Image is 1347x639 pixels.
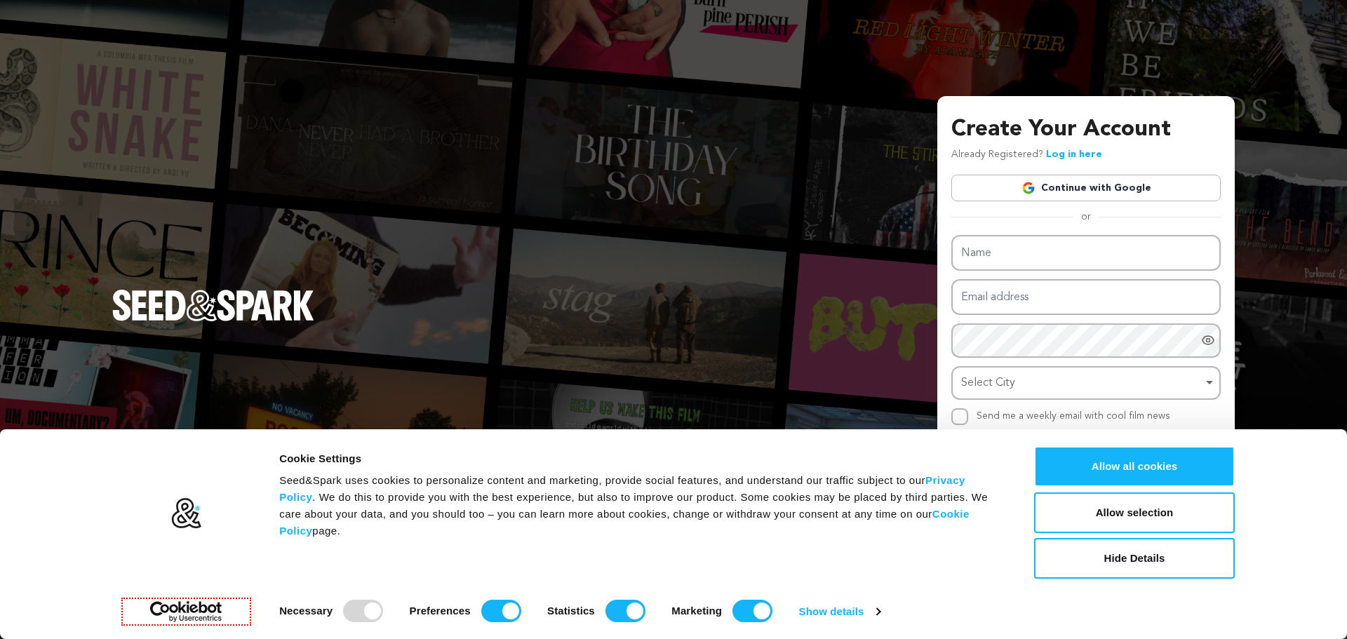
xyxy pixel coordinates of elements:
[1034,492,1235,533] button: Allow selection
[170,497,202,530] img: logo
[112,290,314,321] img: Seed&Spark Logo
[1201,333,1215,347] a: Show password as plain text. Warning: this will display your password on the screen.
[961,373,1202,394] div: Select City
[1034,446,1235,487] button: Allow all cookies
[951,175,1221,201] a: Continue with Google
[951,147,1102,163] p: Already Registered?
[410,605,471,617] strong: Preferences
[279,605,333,617] strong: Necessary
[112,290,314,349] a: Seed&Spark Homepage
[547,605,595,617] strong: Statistics
[1034,538,1235,579] button: Hide Details
[279,474,965,503] a: Privacy Policy
[951,235,1221,271] input: Name
[977,411,1170,421] label: Send me a weekly email with cool film news
[951,279,1221,315] input: Email address
[951,113,1221,147] h3: Create Your Account
[125,601,248,622] a: Usercentrics Cookiebot - opens in a new window
[279,472,1003,539] div: Seed&Spark uses cookies to personalize content and marketing, provide social features, and unders...
[1021,181,1036,195] img: Google logo
[799,601,880,622] a: Show details
[1073,210,1099,224] span: or
[1046,149,1102,159] a: Log in here
[671,605,722,617] strong: Marketing
[279,450,1003,467] div: Cookie Settings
